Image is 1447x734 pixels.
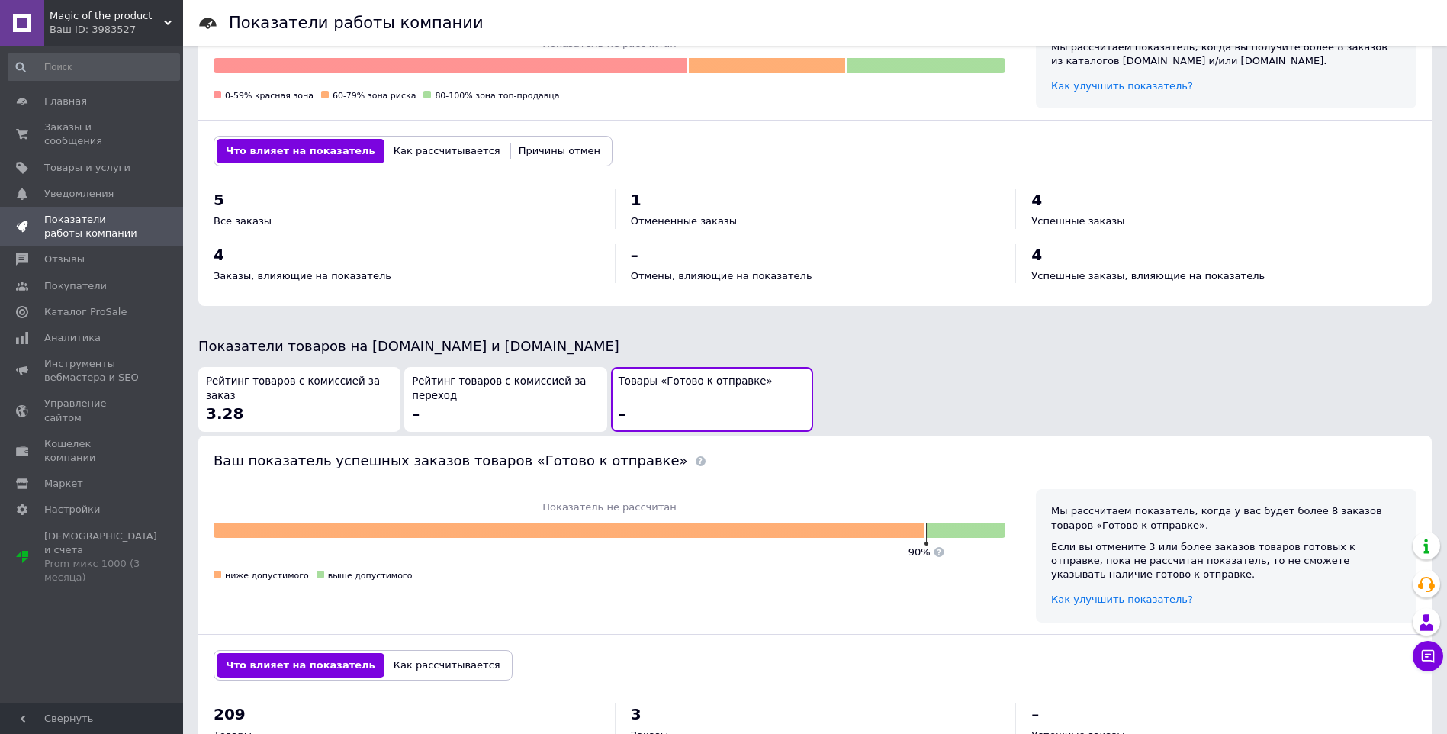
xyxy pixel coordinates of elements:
span: Отмены, влияющие на показатель [631,270,812,282]
span: Успешные заказы [1031,215,1124,227]
span: Magic of the product [50,9,164,23]
span: – [412,404,420,423]
input: Поиск [8,53,180,81]
span: 90% [908,546,931,558]
a: Как улучшить показатель? [1051,594,1193,605]
span: Управление сайтом [44,397,141,424]
span: Мы рассчитаем показатель, когда у вас будет более 8 заказов товаров «Готово к отправке». [1051,505,1382,530]
span: Рейтинг товаров с комиссией за переход [412,375,599,403]
span: Показатели работы компании [44,213,141,240]
span: – [631,246,638,264]
span: Кошелек компании [44,437,141,465]
span: [DEMOGRAPHIC_DATA] и счета [44,530,157,585]
span: Покупатели [44,279,107,293]
span: Ваш показатель успешных заказов товаров «Готово к отправке» [214,452,688,468]
span: Инструменты вебмастера и SEO [44,357,141,385]
span: 3 [631,705,642,723]
span: ниже допустимого [225,571,309,581]
span: 80-100% зона топ-продавца [435,91,559,101]
span: Каталог ProSale [44,305,127,319]
span: – [1031,705,1039,723]
span: 1 [631,191,642,209]
button: Причины отмен [510,139,609,163]
button: Что влияет на показатель [217,653,384,678]
button: Чат с покупателем [1413,641,1443,671]
span: Если вы отмените 3 или более заказов товаров готовых к отправке, пока не рассчитан показатель, то... [1051,541,1355,580]
div: Prom микс 1000 (3 месяца) [44,557,157,584]
h1: Показатели работы компании [229,14,484,32]
span: Рейтинг товаров с комиссией за заказ [206,375,393,403]
span: Показатели товаров на [DOMAIN_NAME] и [DOMAIN_NAME] [198,338,619,354]
div: Мы рассчитаем показатель, когда вы получите более 8 заказов из каталогов [DOMAIN_NAME] и/или [DOM... [1051,40,1401,68]
button: Рейтинг товаров с комиссией за переход– [404,367,606,432]
button: Как рассчитывается [384,139,510,163]
button: Как рассчитывается [384,653,510,678]
span: 0-59% красная зона [225,91,314,101]
span: Главная [44,95,87,108]
span: Показатель не рассчитан [214,501,1005,514]
span: Заказы и сообщения [44,121,141,148]
span: Настройки [44,503,100,517]
button: Рейтинг товаров с комиссией за заказ3.28 [198,367,400,432]
span: – [619,404,626,423]
span: Аналитика [44,331,101,345]
span: Маркет [44,477,83,491]
span: Товары «Готово к отправке» [619,375,773,389]
span: 4 [214,246,224,264]
span: Отмененные заказы [631,215,737,227]
span: Все заказы [214,215,272,227]
button: Товары «Готово к отправке»– [611,367,813,432]
span: 3.28 [206,404,243,423]
span: 209 [214,705,246,723]
div: Ваш ID: 3983527 [50,23,183,37]
span: 4 [1031,191,1042,209]
span: Товары и услуги [44,161,130,175]
span: Заказы, влияющие на показатель [214,270,391,282]
span: Отзывы [44,253,85,266]
span: Уведомления [44,187,114,201]
button: Что влияет на показатель [217,139,384,163]
span: выше допустимого [328,571,413,581]
a: Как улучшить показатель? [1051,80,1193,92]
span: Успешные заказы, влияющие на показатель [1031,270,1265,282]
span: 4 [1031,246,1042,264]
span: 60-79% зона риска [333,91,416,101]
span: 5 [214,191,224,209]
